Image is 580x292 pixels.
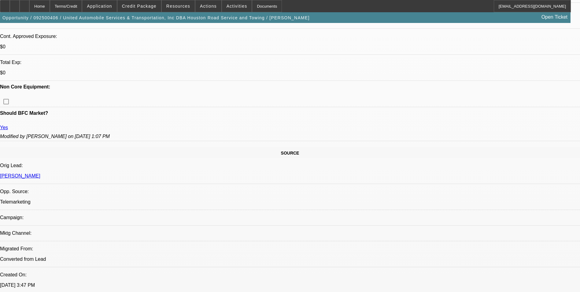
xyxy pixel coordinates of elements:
[162,0,195,12] button: Resources
[2,15,310,20] span: Opportunity / 092500406 / United Automobile Services & Transportation, Inc DBA Houston Road Servi...
[539,12,570,22] a: Open Ticket
[195,0,221,12] button: Actions
[200,4,217,9] span: Actions
[117,0,161,12] button: Credit Package
[166,4,190,9] span: Resources
[122,4,157,9] span: Credit Package
[281,151,299,155] span: SOURCE
[82,0,116,12] button: Application
[227,4,247,9] span: Activities
[222,0,252,12] button: Activities
[87,4,112,9] span: Application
